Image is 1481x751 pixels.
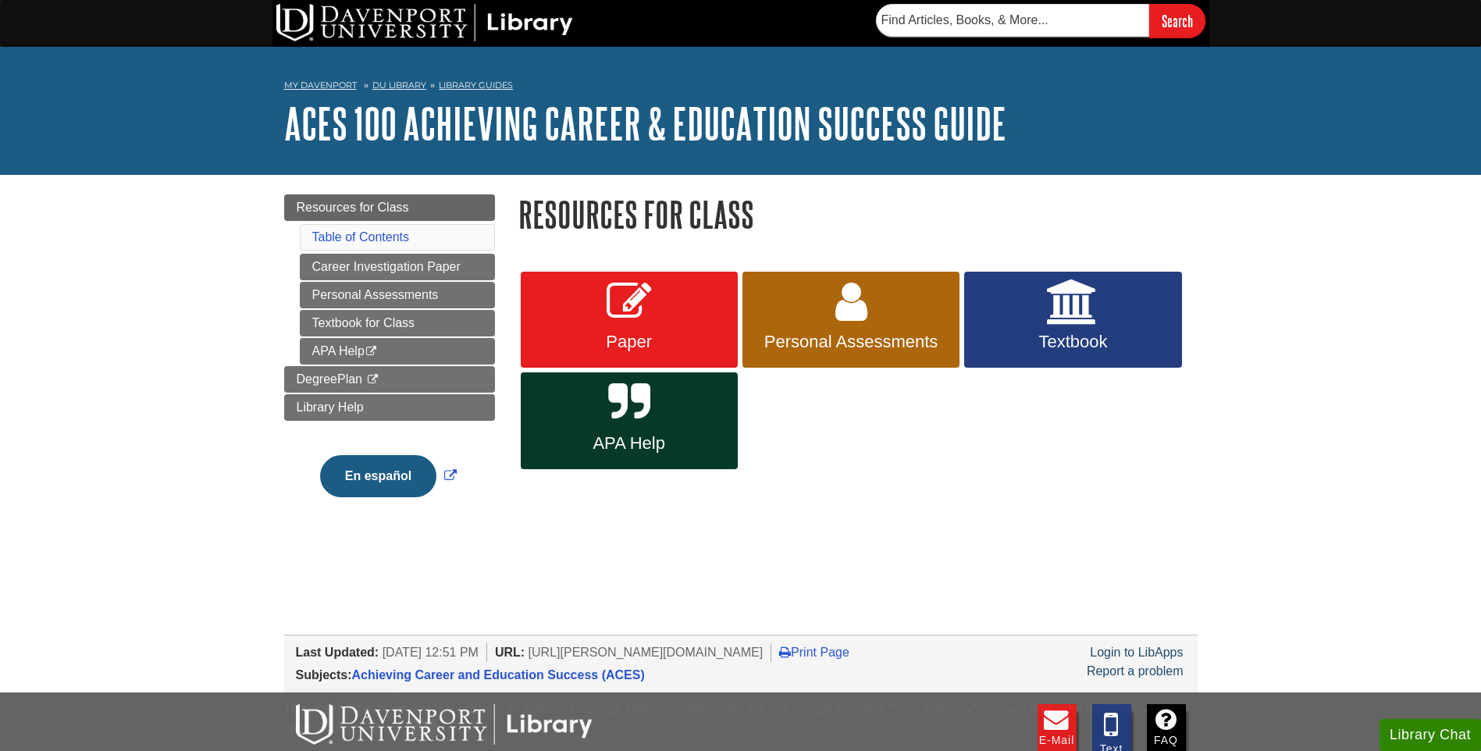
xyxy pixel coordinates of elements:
[296,668,352,682] span: Subjects:
[521,372,738,469] a: APA Help
[297,201,409,214] span: Resources for Class
[973,699,986,710] sup: TM
[312,230,410,244] a: Table of Contents
[296,646,379,659] span: Last Updated:
[300,310,495,336] a: Textbook for Class
[876,4,1205,37] form: Searches DU Library's articles, books, and more
[365,347,378,357] i: This link opens in a new window
[1090,646,1183,659] a: Login to LibApps
[976,332,1169,352] span: Textbook
[316,469,461,482] a: Link opens in new window
[365,375,379,385] i: This link opens in a new window
[297,400,364,414] span: Library Help
[964,272,1181,368] a: Textbook
[300,254,495,280] a: Career Investigation Paper
[518,194,1198,234] h1: Resources for Class
[532,332,726,352] span: Paper
[521,272,738,368] a: Paper
[276,4,573,41] img: DU Library
[284,194,495,524] div: Guide Page Menu
[754,332,948,352] span: Personal Assessments
[1149,4,1205,37] input: Search
[529,646,764,659] span: [URL][PERSON_NAME][DOMAIN_NAME]
[284,79,357,92] a: My Davenport
[320,455,436,497] button: En español
[532,433,726,454] span: APA Help
[284,394,495,421] a: Library Help
[876,4,1149,37] input: Find Articles, Books, & More...
[383,646,479,659] span: [DATE] 12:51 PM
[352,668,645,682] a: Achieving Career and Education Success (ACES)
[284,194,495,221] a: Resources for Class
[885,699,899,710] sup: TM
[779,646,791,658] i: Print Page
[372,80,426,91] a: DU Library
[1087,664,1184,678] a: Report a problem
[406,718,436,742] button: Close
[495,646,525,659] span: URL:
[284,99,1006,148] a: ACES 100 Achieving Career & Education Success Guide
[1380,719,1481,751] button: Library Chat
[439,80,513,91] a: Library Guides
[335,722,397,735] a: Read More
[284,699,1198,742] div: This site uses cookies and records your IP address for usage statistics. Additionally, we use Goo...
[742,272,959,368] a: Personal Assessments
[300,338,495,365] a: APA Help
[284,75,1198,100] nav: breadcrumb
[297,372,363,386] span: DegreePlan
[300,282,495,308] a: Personal Assessments
[284,366,495,393] a: DegreePlan
[779,646,849,659] a: Print Page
